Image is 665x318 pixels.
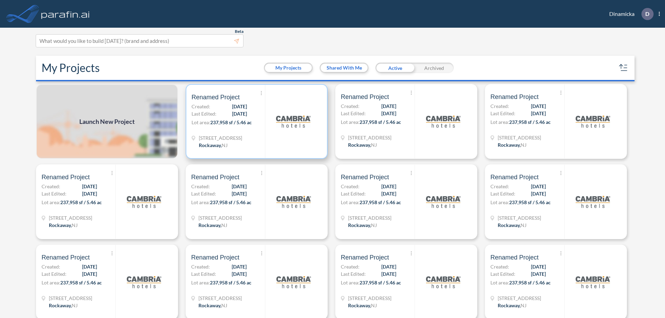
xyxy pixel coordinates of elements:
[191,190,216,197] span: Last Edited:
[490,280,509,285] span: Lot area:
[341,119,360,125] span: Lot area:
[490,119,509,125] span: Lot area:
[49,222,72,228] span: Rockaway ,
[210,119,252,125] span: 237,958 sf / 5.46 ac
[42,183,60,190] span: Created:
[199,142,228,149] div: Rockaway, NJ
[191,183,210,190] span: Created:
[127,265,161,299] img: logo
[531,190,546,197] span: [DATE]
[198,294,242,302] span: 321 Mt Hope Ave
[82,270,97,278] span: [DATE]
[348,141,377,148] div: Rockaway, NJ
[341,190,366,197] span: Last Edited:
[360,280,401,285] span: 237,958 sf / 5.46 ac
[82,263,97,270] span: [DATE]
[371,222,377,228] span: NJ
[341,280,360,285] span: Lot area:
[375,63,415,73] div: Active
[599,8,660,20] div: Dinamicka
[415,63,454,73] div: Archived
[371,142,377,148] span: NJ
[49,302,72,308] span: Rockaway ,
[42,270,66,278] span: Last Edited:
[509,119,551,125] span: 237,958 sf / 5.46 ac
[198,302,221,308] span: Rockaway ,
[426,104,461,139] img: logo
[192,119,210,125] span: Lot area:
[341,199,360,205] span: Lot area:
[49,214,92,221] span: 321 Mt Hope Ave
[210,280,251,285] span: 237,958 sf / 5.46 ac
[191,270,216,278] span: Last Edited:
[381,102,396,110] span: [DATE]
[127,184,161,219] img: logo
[490,199,509,205] span: Lot area:
[42,173,90,181] span: Renamed Project
[199,142,222,148] span: Rockaway ,
[521,302,526,308] span: NJ
[232,270,247,278] span: [DATE]
[42,199,60,205] span: Lot area:
[232,103,247,110] span: [DATE]
[276,265,311,299] img: logo
[498,302,526,309] div: Rockaway, NJ
[381,270,396,278] span: [DATE]
[509,280,551,285] span: 237,958 sf / 5.46 ac
[72,302,78,308] span: NJ
[265,64,312,72] button: My Projects
[498,294,541,302] span: 321 Mt Hope Ave
[192,110,216,117] span: Last Edited:
[618,62,629,73] button: sort
[198,214,242,221] span: 321 Mt Hope Ave
[235,29,243,34] span: Beta
[498,221,526,229] div: Rockaway, NJ
[42,280,60,285] span: Lot area:
[371,302,377,308] span: NJ
[490,253,539,262] span: Renamed Project
[490,270,515,278] span: Last Edited:
[521,222,526,228] span: NJ
[576,184,610,219] img: logo
[341,263,360,270] span: Created:
[348,142,371,148] span: Rockaway ,
[42,190,66,197] span: Last Edited:
[191,253,239,262] span: Renamed Project
[232,110,247,117] span: [DATE]
[490,183,509,190] span: Created:
[82,183,97,190] span: [DATE]
[191,199,210,205] span: Lot area:
[576,265,610,299] img: logo
[42,253,90,262] span: Renamed Project
[42,263,60,270] span: Created:
[381,110,396,117] span: [DATE]
[210,199,251,205] span: 237,958 sf / 5.46 ac
[79,117,135,126] span: Launch New Project
[576,104,610,139] img: logo
[198,221,227,229] div: Rockaway, NJ
[232,263,247,270] span: [DATE]
[42,61,100,74] h2: My Projects
[221,222,227,228] span: NJ
[321,64,367,72] button: Shared With Me
[341,270,366,278] span: Last Edited:
[198,302,227,309] div: Rockaway, NJ
[49,221,78,229] div: Rockaway, NJ
[82,190,97,197] span: [DATE]
[531,270,546,278] span: [DATE]
[531,183,546,190] span: [DATE]
[498,222,521,228] span: Rockaway ,
[341,183,360,190] span: Created:
[498,214,541,221] span: 321 Mt Hope Ave
[490,93,539,101] span: Renamed Project
[531,263,546,270] span: [DATE]
[490,110,515,117] span: Last Edited:
[232,190,247,197] span: [DATE]
[509,199,551,205] span: 237,958 sf / 5.46 ac
[222,142,228,148] span: NJ
[49,302,78,309] div: Rockaway, NJ
[36,84,178,159] img: add
[191,280,210,285] span: Lot area:
[348,134,391,141] span: 321 Mt Hope Ave
[348,221,377,229] div: Rockaway, NJ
